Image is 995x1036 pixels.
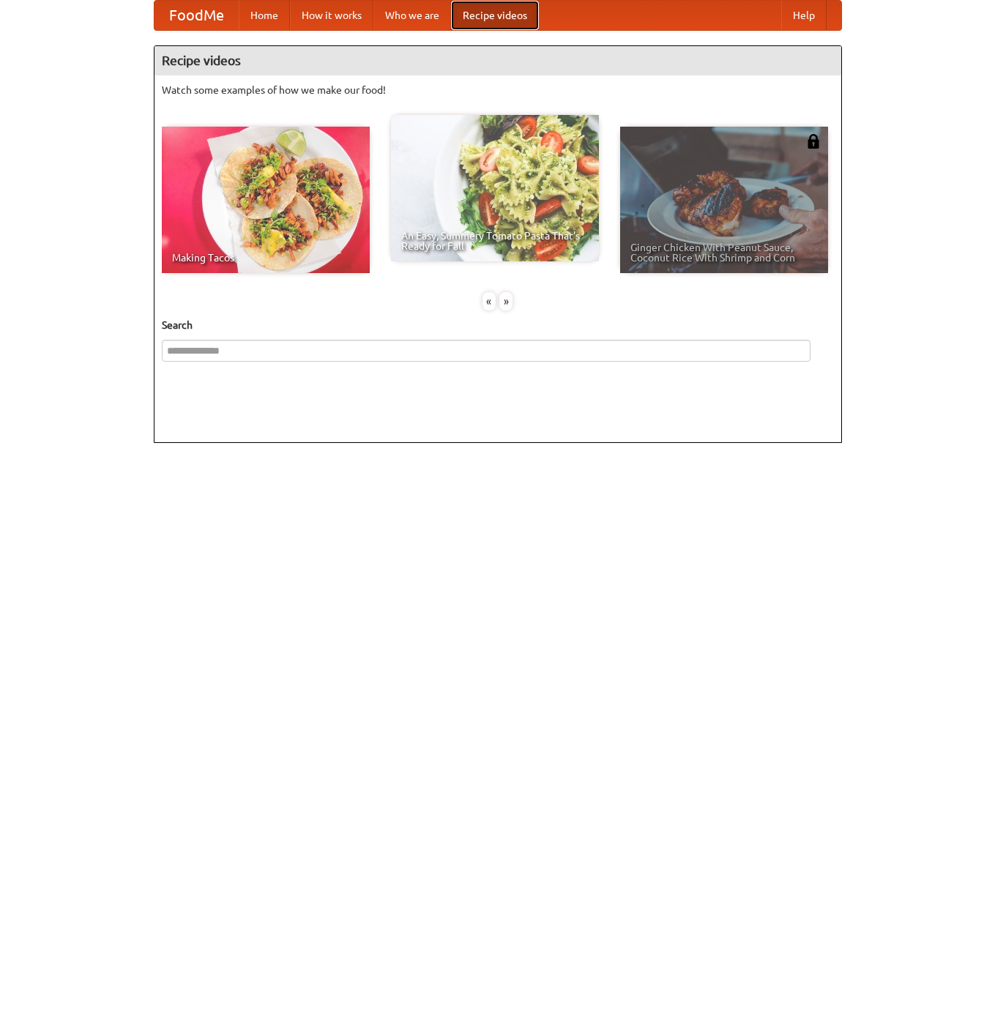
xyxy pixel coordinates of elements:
span: Making Tacos [172,253,359,263]
span: An Easy, Summery Tomato Pasta That's Ready for Fall [401,231,589,251]
a: Who we are [373,1,451,30]
a: Making Tacos [162,127,370,273]
a: An Easy, Summery Tomato Pasta That's Ready for Fall [391,115,599,261]
img: 483408.png [806,134,821,149]
a: Help [781,1,827,30]
a: How it works [290,1,373,30]
h4: Recipe videos [154,46,841,75]
a: Recipe videos [451,1,539,30]
a: FoodMe [154,1,239,30]
a: Home [239,1,290,30]
h5: Search [162,318,834,332]
div: » [499,292,513,310]
div: « [482,292,496,310]
p: Watch some examples of how we make our food! [162,83,834,97]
